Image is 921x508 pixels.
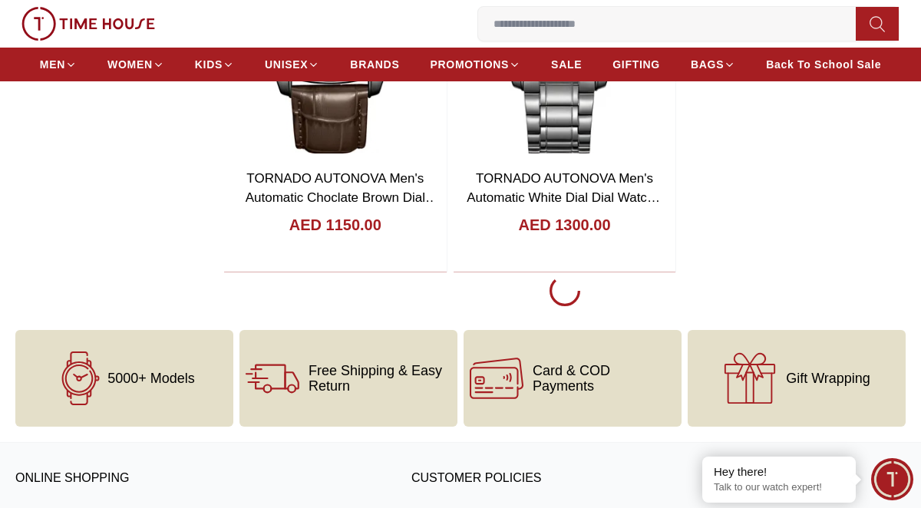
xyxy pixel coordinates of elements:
[430,57,509,72] span: PROMOTIONS
[195,51,234,78] a: KIDS
[766,51,881,78] a: Back To School Sale
[714,481,844,494] p: Talk to our watch expert!
[107,57,153,72] span: WOMEN
[411,467,774,490] h3: CUSTOMER POLICIES
[350,57,399,72] span: BRANDS
[766,57,881,72] span: Back To School Sale
[289,214,381,236] h4: AED 1150.00
[40,51,77,78] a: MEN
[107,371,195,386] span: 5000+ Models
[107,51,164,78] a: WOMEN
[786,371,870,386] span: Gift Wrapping
[551,51,582,78] a: SALE
[40,57,65,72] span: MEN
[265,57,308,72] span: UNISEX
[612,51,660,78] a: GIFTING
[551,57,582,72] span: SALE
[350,51,399,78] a: BRANDS
[467,171,662,225] a: TORNADO AUTONOVA Men's Automatic White Dial Dial Watch - T7316-XBXW
[714,464,844,480] div: Hey there!
[871,458,913,500] div: Chat Widget
[518,214,610,236] h4: AED 1300.00
[612,57,660,72] span: GIFTING
[309,363,451,394] span: Free Shipping & Easy Return
[246,171,438,225] a: TORNADO AUTONOVA Men's Automatic Choclate Brown Dial Watch - T7316-XLDD
[430,51,520,78] a: PROMOTIONS
[691,51,735,78] a: BAGS
[533,363,675,394] span: Card & COD Payments
[265,51,319,78] a: UNISEX
[15,467,378,490] h3: ONLINE SHOPPING
[691,57,724,72] span: BAGS
[21,7,155,41] img: ...
[195,57,223,72] span: KIDS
